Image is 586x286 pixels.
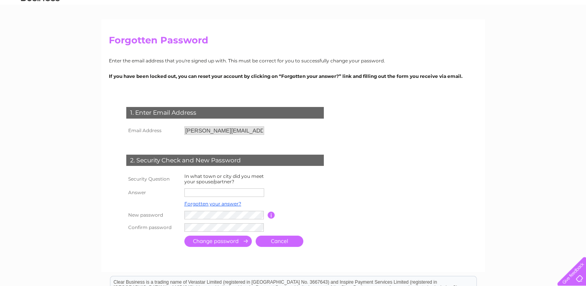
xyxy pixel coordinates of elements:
label: In what town or city did you meet your spouse/partner? [184,173,264,184]
p: If you have been locked out, you can reset your account by clicking on “Forgotten your answer?” l... [109,72,478,80]
a: Blog [546,33,558,39]
img: logo.png [21,20,60,44]
a: Energy [497,33,514,39]
div: Clear Business is a trading name of Verastar Limited (registered in [GEOGRAPHIC_DATA] No. 3667643... [110,4,476,38]
a: 0333 014 3131 [440,4,493,14]
th: New password [124,209,182,221]
a: Water [478,33,492,39]
th: Security Question [124,172,182,186]
input: Information [268,212,275,219]
a: Contact [562,33,581,39]
th: Confirm password [124,221,182,234]
th: Email Address [124,124,182,137]
a: Forgotten your answer? [184,201,241,207]
a: Cancel [256,236,303,247]
p: Enter the email address that you're signed up with. This must be correct for you to successfully ... [109,57,478,64]
th: Answer [124,186,182,199]
h2: Forgotten Password [109,35,478,50]
a: Telecoms [519,33,542,39]
div: 2. Security Check and New Password [126,155,324,166]
div: 1. Enter Email Address [126,107,324,119]
input: Submit [184,236,252,247]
